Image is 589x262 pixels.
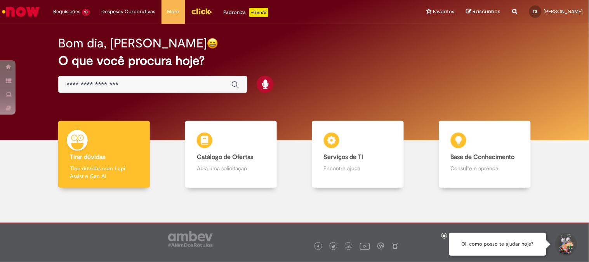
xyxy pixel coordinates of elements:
[332,245,335,249] img: logo_footer_twitter.png
[324,153,363,161] b: Serviços de TI
[197,153,253,161] b: Catálogo de Ofertas
[544,8,583,15] span: [PERSON_NAME]
[466,8,501,16] a: Rascunhos
[433,8,455,16] span: Favoritos
[316,245,320,249] img: logo_footer_facebook.png
[451,164,519,172] p: Consulte e aprenda
[533,9,538,14] span: TS
[377,243,384,250] img: logo_footer_workplace.png
[102,8,156,16] span: Despesas Corporativas
[82,9,90,16] span: 10
[249,8,268,17] p: +GenAi
[207,38,218,49] img: happy-face.png
[58,37,207,50] h2: Bom dia, [PERSON_NAME]
[191,5,212,17] img: click_logo_yellow_360x200.png
[451,153,515,161] b: Base de Conhecimento
[168,121,295,188] a: Catálogo de Ofertas Abra uma solicitação
[295,121,422,188] a: Serviços de TI Encontre ajuda
[168,231,213,247] img: logo_footer_ambev_rotulo_gray.png
[224,8,268,17] div: Padroniza
[70,153,105,161] b: Tirar dúvidas
[392,243,399,250] img: logo_footer_naosei.png
[58,54,530,68] h2: O que você procura hoje?
[197,164,265,172] p: Abra uma solicitação
[167,8,179,16] span: More
[41,121,168,188] a: Tirar dúvidas Tirar dúvidas com Lupi Assist e Gen Ai
[70,164,138,180] p: Tirar dúvidas com Lupi Assist e Gen Ai
[1,4,41,19] img: ServiceNow
[421,121,548,188] a: Base de Conhecimento Consulte e aprenda
[473,8,501,15] span: Rascunhos
[53,8,80,16] span: Requisições
[360,241,370,251] img: logo_footer_youtube.png
[449,233,546,256] div: Oi, como posso te ajudar hoje?
[324,164,392,172] p: Encontre ajuda
[554,233,577,256] button: Iniciar Conversa de Suporte
[347,245,351,249] img: logo_footer_linkedin.png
